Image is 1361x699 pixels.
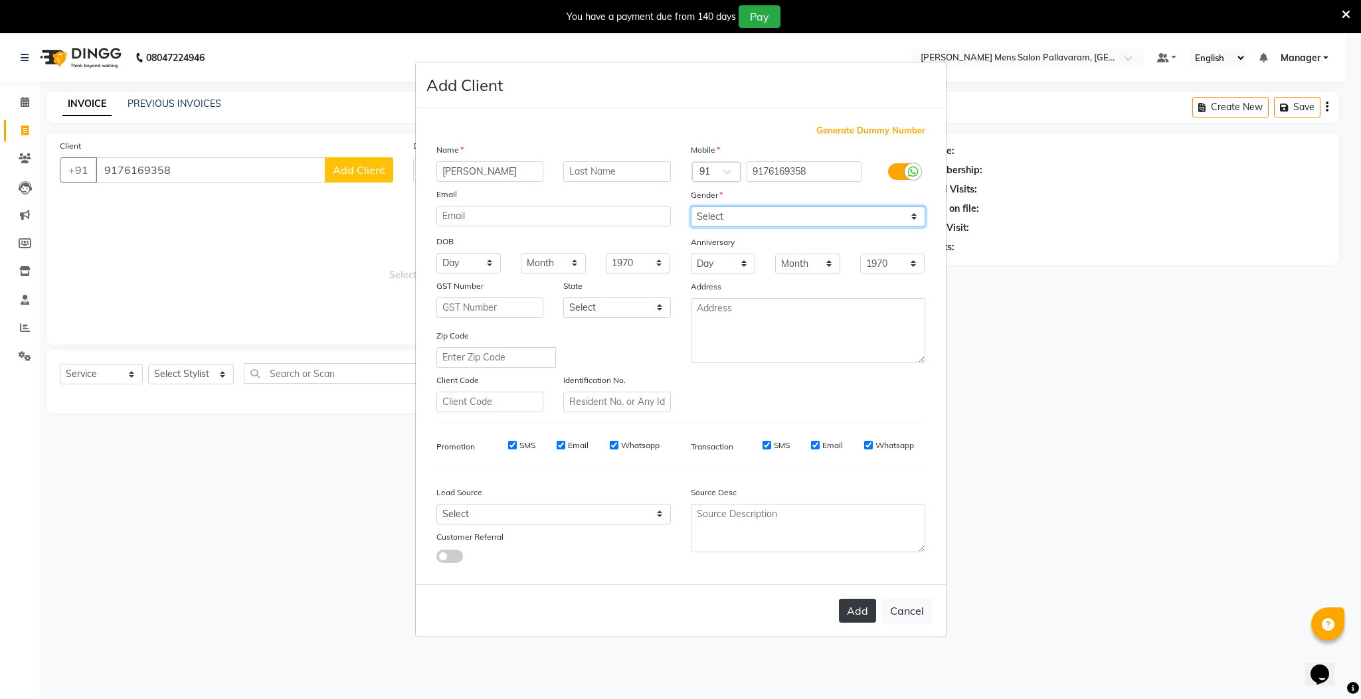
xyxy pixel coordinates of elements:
label: Email [568,439,589,451]
label: Identification No. [563,374,626,386]
label: Name [436,144,464,156]
input: Enter Zip Code [436,347,556,368]
label: Whatsapp [875,439,914,451]
label: Email [436,189,457,200]
label: Promotion [436,441,475,453]
label: Gender [691,189,723,201]
iframe: chat widget [1305,646,1348,686]
label: SMS [774,439,790,451]
label: Email [822,439,843,451]
div: You have a payment due from 140 days [567,10,736,24]
label: Source Desc [691,487,737,499]
label: State [563,280,583,292]
label: Lead Source [436,487,482,499]
input: Resident No. or Any Id [563,392,671,412]
label: Customer Referral [436,531,503,543]
input: First Name [436,161,544,182]
label: SMS [519,439,535,451]
h4: Add Client [426,73,503,97]
button: Cancel [881,598,933,623]
input: Last Name [563,161,671,182]
input: Client Code [436,392,544,412]
label: Zip Code [436,330,469,342]
label: Address [691,281,721,293]
label: GST Number [436,280,484,292]
button: Pay [739,5,780,28]
label: Whatsapp [621,439,660,451]
input: Email [436,206,671,226]
span: Generate Dummy Number [816,124,925,137]
input: GST Number [436,297,544,318]
label: Anniversary [691,236,735,248]
button: Add [839,599,876,623]
label: DOB [436,236,454,248]
label: Client Code [436,374,479,386]
label: Transaction [691,441,733,453]
input: Mobile [747,161,862,182]
label: Mobile [691,144,720,156]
